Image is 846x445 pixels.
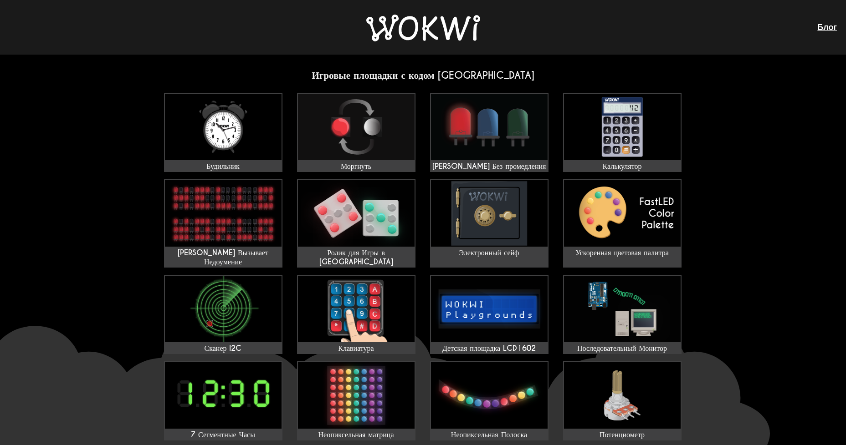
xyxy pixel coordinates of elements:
ya-tr-span: Сканер I2C [205,344,242,353]
a: Электронный сейф [430,179,549,268]
img: Ролик для Игры в Кости [298,180,415,247]
ya-tr-span: Детская площадка LCD1602 [442,344,536,353]
ya-tr-span: Потенциометр [600,430,645,440]
a: Ускоренная цветовая палитра [563,179,682,268]
ya-tr-span: [PERSON_NAME] Без промедления [432,162,546,171]
img: Электронный сейф [431,180,548,247]
a: Будильник [164,93,282,172]
ya-tr-span: Будильник [206,162,240,171]
a: Моргнуть [297,93,415,172]
img: Чарли Вызывает Недоумение [165,180,282,247]
img: Будильник [165,94,282,160]
img: Клавиатура [298,276,415,342]
a: [PERSON_NAME] Без промедления [430,93,549,172]
img: Моргнуть [298,94,415,160]
img: Неопиксельная матрица [298,362,415,429]
ya-tr-span: Электронный сейф [459,248,519,258]
a: [PERSON_NAME] Вызывает Недоумение [164,179,282,268]
a: Блог [817,22,837,32]
a: Калькулятор [563,93,682,172]
a: Неопиксельная Полоска [430,361,549,440]
a: Клавиатура [297,275,415,354]
a: Потенциометр [563,361,682,440]
ya-tr-span: Ролик для Игры в [GEOGRAPHIC_DATA] [319,248,393,267]
img: Мигайте Без промедления [431,94,548,160]
img: Последовательный Монитор [564,276,681,342]
img: Калькулятор [564,94,681,160]
ya-tr-span: 7 Сегментные Часы [191,430,255,440]
ya-tr-span: Ускоренная цветовая палитра [575,248,669,258]
ya-tr-span: Калькулятор [603,162,642,171]
a: Последовательный Монитор [563,275,682,354]
ya-tr-span: [PERSON_NAME] Вызывает Недоумение [178,248,268,267]
ya-tr-span: Клавиатура [338,344,374,353]
ya-tr-span: Последовательный Монитор [577,344,667,353]
a: Неопиксельная матрица [297,361,415,440]
img: Неопиксельная Полоска [431,362,548,429]
ya-tr-span: Неопиксельная Полоска [451,430,527,440]
img: Ускоренная цветовая палитра [564,180,681,247]
img: Потенциометр [564,362,681,429]
a: Сканер I2C [164,275,282,354]
ya-tr-span: Неопиксельная матрица [318,430,394,440]
img: 7 Сегментные Часы [165,362,282,429]
a: 7 Сегментные Часы [164,361,282,440]
img: Вокви [366,15,480,41]
img: Сканер I2C [165,276,282,342]
a: Детская площадка LCD1602 [430,275,549,354]
ya-tr-span: Игровые площадки с кодом [GEOGRAPHIC_DATA] [312,69,534,81]
ya-tr-span: Моргнуть [341,162,371,171]
a: Ролик для Игры в [GEOGRAPHIC_DATA] [297,179,415,268]
img: Детская площадка LCD1602 [431,276,548,342]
